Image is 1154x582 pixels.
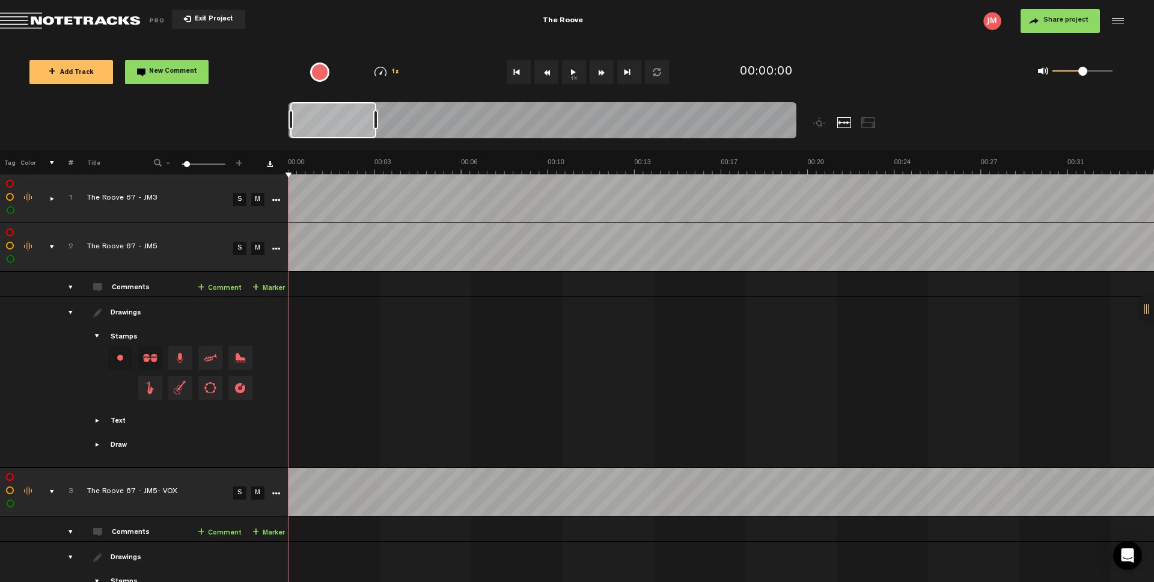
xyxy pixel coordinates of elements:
a: More [270,194,281,204]
div: Comments [112,283,152,293]
td: Click to edit the title The Roove 67 - JM5- VOX [73,468,230,516]
span: Drag and drop a stamp [228,376,252,400]
a: S [233,193,246,206]
span: Drag and drop a stamp [138,376,162,400]
button: Share project [1021,9,1100,33]
span: Exit Project [191,16,233,23]
a: Comment [198,526,242,540]
button: 1x [562,60,586,84]
span: Add Track [49,70,94,76]
div: Click to change the order number [56,242,75,253]
a: S [233,242,246,255]
div: comments, stamps & drawings [38,192,56,204]
span: Showcase draw menu [93,440,103,450]
div: 00:00:00 [740,64,793,81]
span: Drag and drop a stamp [138,346,162,370]
td: comments [55,272,73,297]
a: M [251,242,264,255]
div: Text [111,417,126,427]
td: Click to change the order number 1 [55,174,73,223]
span: + [198,528,204,538]
span: + [252,528,259,538]
th: Title [73,150,138,174]
div: Open Intercom Messenger [1113,541,1142,570]
button: Go to end [617,60,641,84]
div: Click to edit the title [87,242,243,254]
div: Click to change the order number [56,193,75,204]
div: Comments [112,528,152,538]
a: Marker [252,526,285,540]
span: + [198,283,204,293]
div: Click to edit the title [87,486,243,498]
a: Marker [252,281,285,295]
button: +Add Track [29,60,113,84]
td: comments, stamps & drawings [36,174,55,223]
div: Change the color of the waveform [20,192,38,203]
td: drawings [55,297,73,468]
td: Change the color of the waveform [18,223,36,272]
span: Drag and drop a stamp [228,346,252,370]
div: Change stamp color.To change the color of an existing stamp, select the stamp on the right and th... [108,346,132,370]
img: speedometer.svg [374,67,386,76]
button: Fast Forward [590,60,614,84]
a: Comment [198,281,242,295]
div: Drawings [111,308,144,319]
span: + [234,158,244,165]
div: The Roove [375,6,750,36]
div: comments, stamps & drawings [38,241,56,253]
td: Click to edit the title The Roove 67 - JM5 [73,223,230,272]
td: Change the color of the waveform [18,174,36,223]
span: Drag and drop a stamp [198,376,222,400]
th: # [55,150,73,174]
td: Click to edit the title The Roove 67 - JM3 [73,174,230,223]
button: New Comment [125,60,209,84]
div: The Roove [543,6,583,36]
div: Change the color of the waveform [20,241,38,252]
span: + [252,283,259,293]
button: Go to beginning [507,60,531,84]
div: 1x [356,67,418,77]
div: Draw [111,441,127,451]
div: Click to change the order number [56,486,75,498]
th: Color [18,150,36,174]
div: Change the color of the waveform [20,486,38,497]
td: comments [55,516,73,542]
div: drawings [56,551,75,563]
span: - [163,158,173,165]
span: Share project [1043,17,1088,24]
span: Drag and drop a stamp [168,376,192,400]
span: Showcase stamps [93,332,103,342]
a: More [270,242,281,253]
a: M [251,486,264,500]
div: Stamps [111,332,138,343]
a: Download comments [267,161,273,167]
span: Drag and drop a stamp [168,346,192,370]
span: 1x [391,69,400,76]
button: Rewind [534,60,558,84]
a: More [270,487,281,498]
td: comments, stamps & drawings [36,468,55,516]
td: comments, stamps & drawings [36,223,55,272]
span: New Comment [149,69,197,75]
button: Exit Project [172,10,245,29]
div: Drawings [111,553,144,563]
span: Showcase text [93,416,103,426]
div: drawings [56,307,75,319]
td: Click to change the order number 3 [55,468,73,516]
td: Click to change the order number 2 [55,223,73,272]
div: Click to edit the title [87,193,243,205]
a: M [251,193,264,206]
span: + [49,67,55,77]
button: Loop [645,60,669,84]
td: Change the color of the waveform [18,468,36,516]
span: Drag and drop a stamp [198,346,222,370]
div: {{ tooltip_message }} [310,63,329,82]
img: letters [983,12,1001,30]
div: comments [56,281,75,293]
div: comments [56,526,75,538]
a: S [233,486,246,500]
div: comments, stamps & drawings [38,486,56,498]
